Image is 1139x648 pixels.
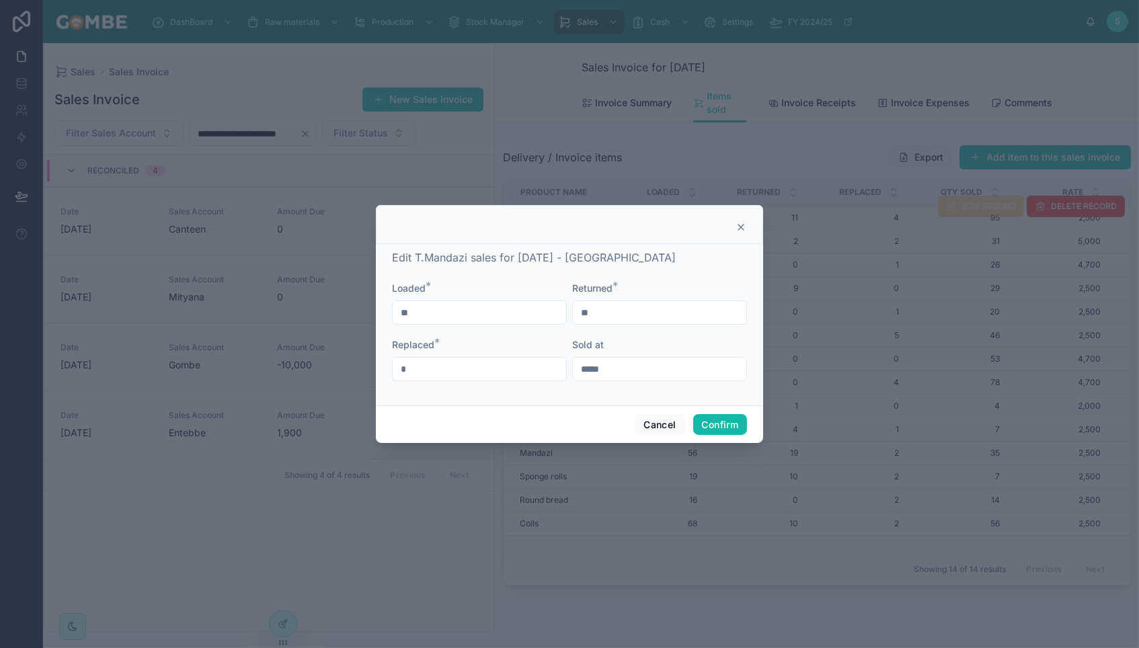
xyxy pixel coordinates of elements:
span: Edit T.Mandazi sales for [DATE] - [GEOGRAPHIC_DATA] [392,251,676,264]
button: Confirm [693,414,747,436]
span: Replaced [392,339,434,350]
span: Sold at [572,339,604,350]
span: Returned [572,282,613,294]
span: Loaded [392,282,426,294]
button: Cancel [635,414,684,436]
